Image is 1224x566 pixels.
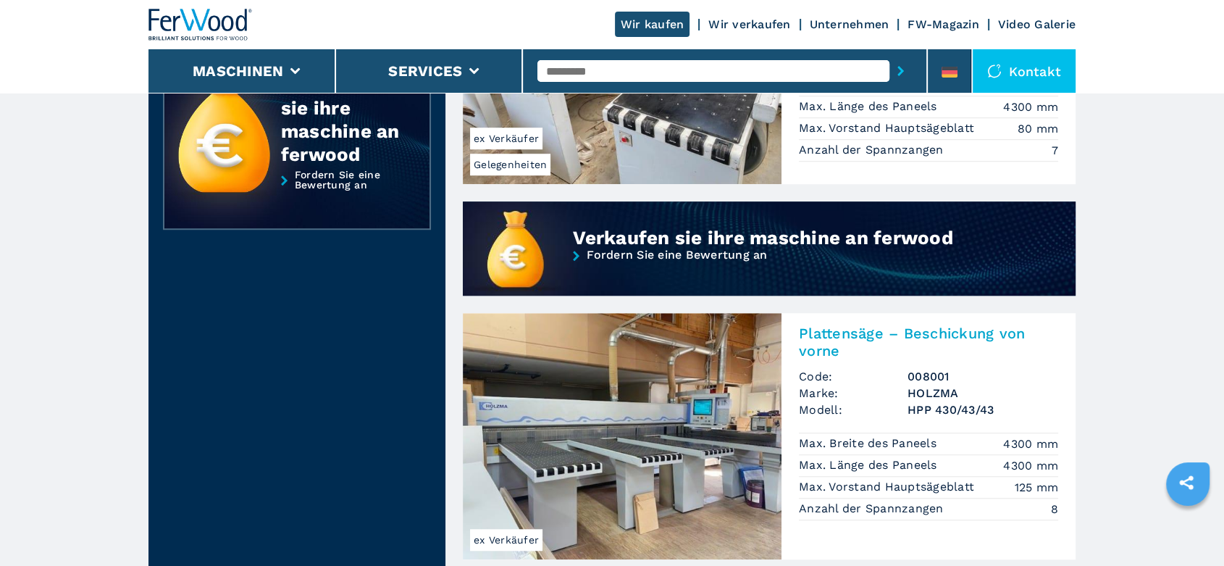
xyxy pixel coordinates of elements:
a: FW-Magazin [907,17,979,31]
a: Wir kaufen [615,12,690,37]
span: ex Verkäufer [470,529,542,551]
p: Max. Vorstand Hauptsägeblatt [799,479,978,495]
img: Plattensäge – Beschickung von vorne HOLZMA HPP 430/43/43 [463,313,781,559]
div: Verkaufen sie ihre maschine an ferwood [281,73,401,166]
em: 8 [1051,501,1058,517]
em: 4300 mm [1003,436,1058,452]
a: Video Galerie [998,17,1076,31]
h3: 008001 [907,368,1058,385]
a: Fordern Sie eine Bewertung an [163,170,431,230]
h3: HOLZMA [907,385,1058,401]
p: Anzahl der Spannzangen [799,142,947,158]
iframe: Chat [1162,501,1213,555]
p: Anzahl der Spannzangen [799,501,947,517]
span: ex Verkäufer [470,128,542,149]
p: Max. Länge des Paneels [799,457,941,473]
div: Kontakt [973,49,1076,93]
span: Code: [799,368,907,385]
h3: HPP 430/43/43 [907,401,1058,418]
a: Plattensäge – Beschickung von vorne HOLZMA HPP 430/43/43ex VerkäuferPlattensäge – Beschickung von... [463,313,1076,559]
button: Maschinen [193,62,283,80]
em: 4300 mm [1003,457,1058,474]
a: sharethis [1168,465,1204,501]
p: Max. Breite des Paneels [799,436,940,451]
em: 4300 mm [1003,99,1058,115]
em: 7 [1052,142,1058,159]
img: Ferwood [148,9,253,41]
img: Kontakt [987,64,1002,78]
button: Services [388,62,462,80]
a: Unternehmen [810,17,889,31]
button: submit-button [889,54,912,88]
em: 80 mm [1018,120,1058,137]
span: Modell: [799,401,907,418]
a: Wir verkaufen [708,17,790,31]
div: Verkaufen sie ihre maschine an ferwood [573,226,975,249]
span: Marke: [799,385,907,401]
p: Max. Länge des Paneels [799,99,941,115]
a: Fordern Sie eine Bewertung an [463,249,1076,298]
h2: Plattensäge – Beschickung von vorne [799,325,1058,359]
em: 125 mm [1015,479,1059,496]
span: Gelegenheiten [470,154,550,175]
p: Max. Vorstand Hauptsägeblatt [799,120,978,136]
